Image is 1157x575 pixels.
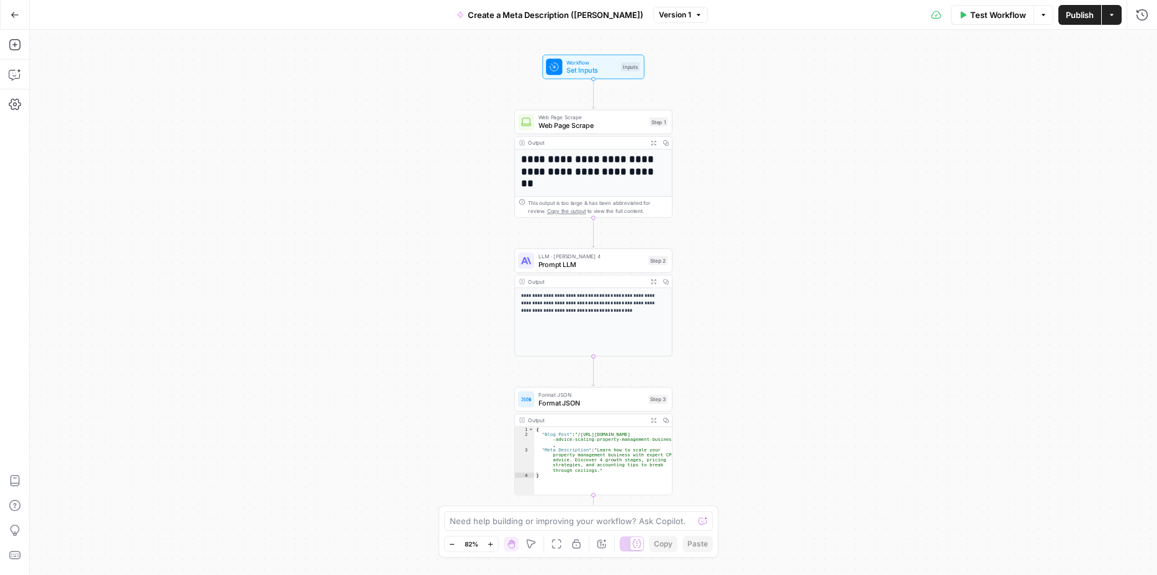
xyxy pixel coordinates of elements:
[468,9,643,21] span: Create a Meta Description ([PERSON_NAME])
[538,391,645,399] span: Format JSON
[659,9,691,20] span: Version 1
[1066,9,1094,21] span: Publish
[515,432,534,448] div: 2
[528,278,644,286] div: Output
[687,538,708,550] span: Paste
[515,427,534,432] div: 1
[654,538,672,550] span: Copy
[592,79,595,109] g: Edge from start to step_1
[538,113,645,121] span: Web Page Scrape
[538,398,645,408] span: Format JSON
[515,447,534,473] div: 3
[648,256,668,265] div: Step 2
[653,7,708,23] button: Version 1
[682,536,713,552] button: Paste
[649,536,677,552] button: Copy
[538,259,645,269] span: Prompt LLM
[465,539,478,549] span: 82%
[566,58,617,66] span: Workflow
[528,138,644,147] div: Output
[648,395,668,404] div: Step 3
[528,416,644,424] div: Output
[592,356,595,386] g: Edge from step_2 to step_3
[1058,5,1101,25] button: Publish
[566,65,617,75] span: Set Inputs
[538,120,645,130] span: Web Page Scrape
[449,5,651,25] button: Create a Meta Description ([PERSON_NAME])
[538,252,645,260] span: LLM · [PERSON_NAME] 4
[970,9,1026,21] span: Test Workflow
[528,199,668,215] div: This output is too large & has been abbreviated for review. to view the full content.
[515,473,534,478] div: 4
[514,387,672,495] div: Format JSONFormat JSONStep 3Output{ "Blog Post":"/[URL][DOMAIN_NAME] -advice-scaling-property-man...
[528,427,534,432] span: Toggle code folding, rows 1 through 4
[951,5,1034,25] button: Test Workflow
[514,55,672,79] div: WorkflowSet InputsInputs
[650,117,668,127] div: Step 1
[547,208,586,214] span: Copy the output
[621,62,640,71] div: Inputs
[592,218,595,248] g: Edge from step_1 to step_2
